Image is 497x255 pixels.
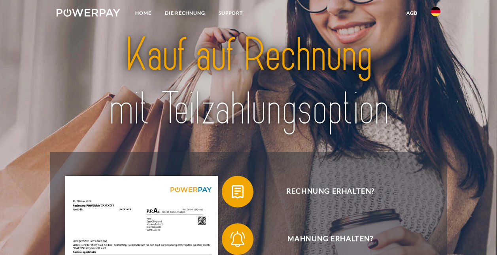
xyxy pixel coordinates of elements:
[234,176,427,207] span: Rechnung erhalten?
[228,182,248,202] img: qb_bill.svg
[57,9,120,17] img: logo-powerpay-white.svg
[222,223,427,255] button: Mahnung erhalten?
[234,223,427,255] span: Mahnung erhalten?
[212,6,249,20] a: SUPPORT
[400,6,424,20] a: agb
[129,6,158,20] a: Home
[158,6,212,20] a: DIE RECHNUNG
[222,176,427,207] button: Rechnung erhalten?
[75,25,421,139] img: title-powerpay_de.svg
[465,223,491,249] iframe: Schaltfläche zum Öffnen des Messaging-Fensters
[228,229,248,249] img: qb_bell.svg
[431,7,440,16] img: de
